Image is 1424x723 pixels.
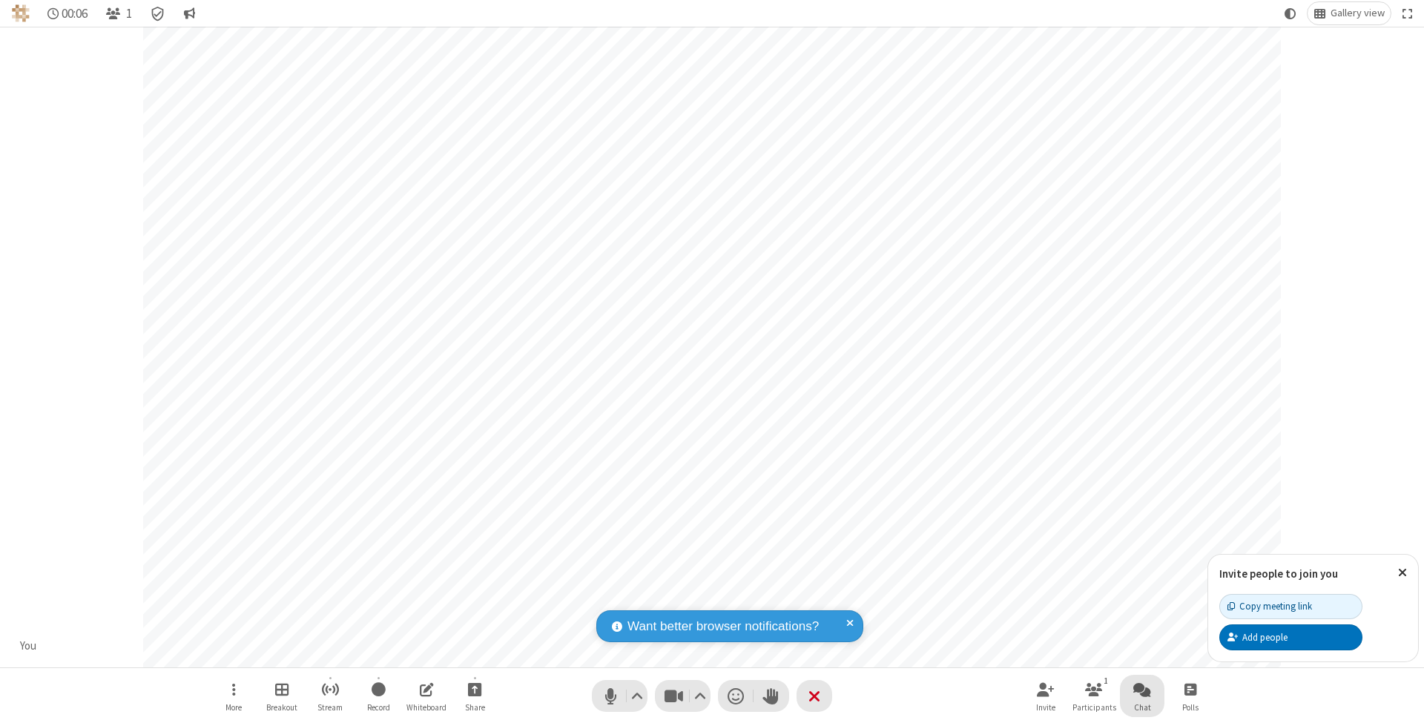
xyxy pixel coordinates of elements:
button: Start sharing [452,675,497,717]
div: 1 [1100,674,1112,687]
div: Timer [42,2,94,24]
div: You [15,638,42,655]
span: Invite [1036,703,1055,712]
label: Invite people to join you [1219,567,1338,581]
span: Polls [1182,703,1199,712]
button: Open poll [1168,675,1213,717]
button: Open participant list [1072,675,1116,717]
button: Manage Breakout Rooms [260,675,304,717]
span: Chat [1134,703,1151,712]
span: Gallery view [1331,7,1385,19]
button: Fullscreen [1397,2,1419,24]
span: Whiteboard [406,703,446,712]
span: 00:06 [62,7,88,21]
span: Stream [317,703,343,712]
button: Audio settings [627,680,647,712]
button: Change layout [1308,2,1391,24]
img: QA Selenium DO NOT DELETE OR CHANGE [12,4,30,22]
button: Open shared whiteboard [404,675,449,717]
button: Open chat [1120,675,1164,717]
button: Send a reaction [718,680,754,712]
button: End or leave meeting [797,680,832,712]
button: Using system theme [1279,2,1302,24]
span: More [225,703,242,712]
span: Record [367,703,390,712]
button: Open menu [211,675,256,717]
button: Conversation [177,2,201,24]
button: Copy meeting link [1219,594,1362,619]
button: Video setting [690,680,711,712]
button: Stop video (⌘+Shift+V) [655,680,711,712]
button: Start recording [356,675,400,717]
button: Start streaming [308,675,352,717]
span: Breakout [266,703,297,712]
button: Invite participants (⌘+Shift+I) [1023,675,1068,717]
button: Close popover [1387,555,1418,591]
div: Meeting details Encryption enabled [144,2,172,24]
span: Share [465,703,485,712]
button: Open participant list [99,2,138,24]
button: Add people [1219,624,1362,650]
span: Participants [1072,703,1116,712]
span: 1 [126,7,132,21]
div: Copy meeting link [1227,599,1312,613]
button: Raise hand [754,680,789,712]
span: Want better browser notifications? [627,617,819,636]
button: Mute (⌘+Shift+A) [592,680,647,712]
